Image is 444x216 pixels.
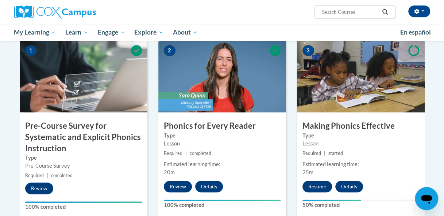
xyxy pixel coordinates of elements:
[25,173,44,178] span: Required
[321,8,379,16] input: Search Courses
[164,200,281,201] div: Your progress
[302,160,419,168] div: Estimated learning time:
[324,151,325,156] span: |
[164,169,175,175] span: 20m
[335,181,363,192] button: Details
[25,154,142,162] label: Type
[415,187,438,210] iframe: Button to launch messaging window
[14,28,56,37] span: My Learning
[185,151,187,156] span: |
[20,120,147,154] h3: Pre-Course Survey for Systematic and Explicit Phonics Instruction
[302,45,314,56] span: 3
[61,24,93,41] a: Learn
[65,28,88,37] span: Learn
[9,24,61,41] a: My Learning
[164,160,281,168] div: Estimated learning time:
[25,183,53,194] button: Review
[98,28,125,37] span: Engage
[302,169,313,175] span: 25m
[130,24,168,41] a: Explore
[25,45,37,56] span: 1
[47,173,48,178] span: |
[302,151,321,156] span: Required
[400,28,431,36] span: En español
[158,120,286,132] h3: Phonics for Every Reader
[51,173,73,178] span: completed
[25,203,142,211] label: 100% completed
[164,201,281,209] label: 100% completed
[164,181,192,192] button: Review
[158,40,286,112] img: Course Image
[14,5,96,19] img: Cox Campus
[395,25,436,40] a: En español
[164,132,281,140] label: Type
[297,120,425,132] h3: Making Phonics Effective
[408,5,430,17] button: Account Settings
[302,132,419,140] label: Type
[20,40,147,112] img: Course Image
[168,24,202,41] a: About
[9,24,436,41] div: Main menu
[190,151,211,156] span: completed
[328,151,343,156] span: started
[164,151,182,156] span: Required
[164,140,281,148] div: Lesson
[302,181,332,192] button: Resume
[302,200,361,201] div: Your progress
[93,24,130,41] a: Engage
[302,201,419,209] label: 50% completed
[164,45,175,56] span: 2
[25,162,142,170] div: Pre-Course Survey
[297,40,425,112] img: Course Image
[379,8,390,16] button: Search
[173,28,198,37] span: About
[25,201,142,203] div: Your progress
[134,28,163,37] span: Explore
[302,140,419,148] div: Lesson
[14,5,146,19] a: Cox Campus
[195,181,223,192] button: Details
